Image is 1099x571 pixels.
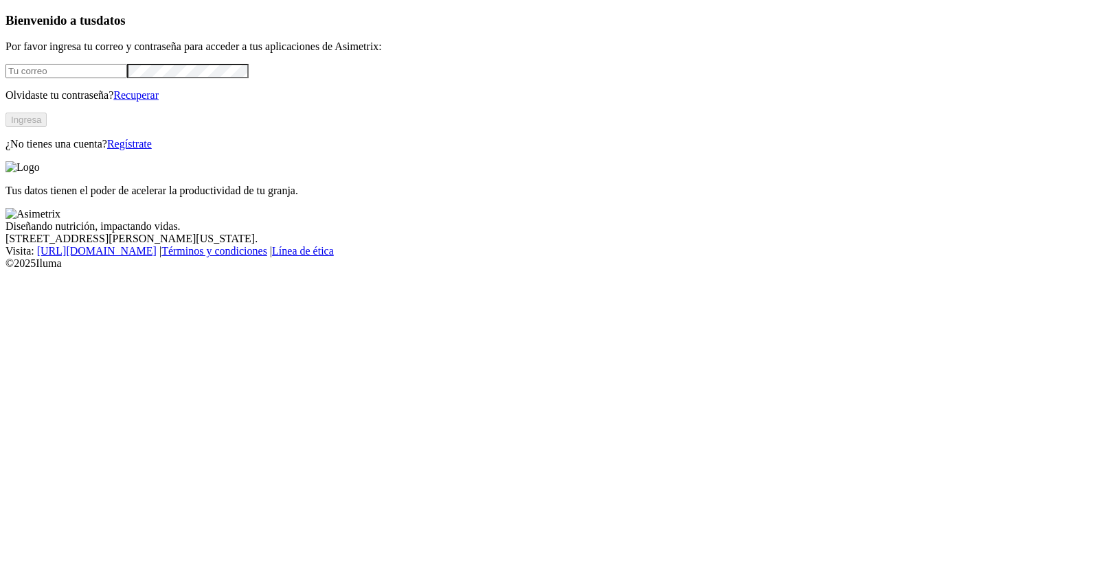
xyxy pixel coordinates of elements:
img: Asimetrix [5,208,60,220]
a: Regístrate [107,138,152,150]
img: Logo [5,161,40,174]
a: Línea de ética [272,245,334,257]
p: Olvidaste tu contraseña? [5,89,1094,102]
div: Visita : | | [5,245,1094,257]
a: [URL][DOMAIN_NAME] [37,245,157,257]
p: ¿No tienes una cuenta? [5,138,1094,150]
h3: Bienvenido a tus [5,13,1094,28]
a: Recuperar [113,89,159,101]
span: datos [96,13,126,27]
input: Tu correo [5,64,127,78]
div: [STREET_ADDRESS][PERSON_NAME][US_STATE]. [5,233,1094,245]
div: © 2025 Iluma [5,257,1094,270]
button: Ingresa [5,113,47,127]
p: Tus datos tienen el poder de acelerar la productividad de tu granja. [5,185,1094,197]
div: Diseñando nutrición, impactando vidas. [5,220,1094,233]
a: Términos y condiciones [161,245,267,257]
p: Por favor ingresa tu correo y contraseña para acceder a tus aplicaciones de Asimetrix: [5,40,1094,53]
